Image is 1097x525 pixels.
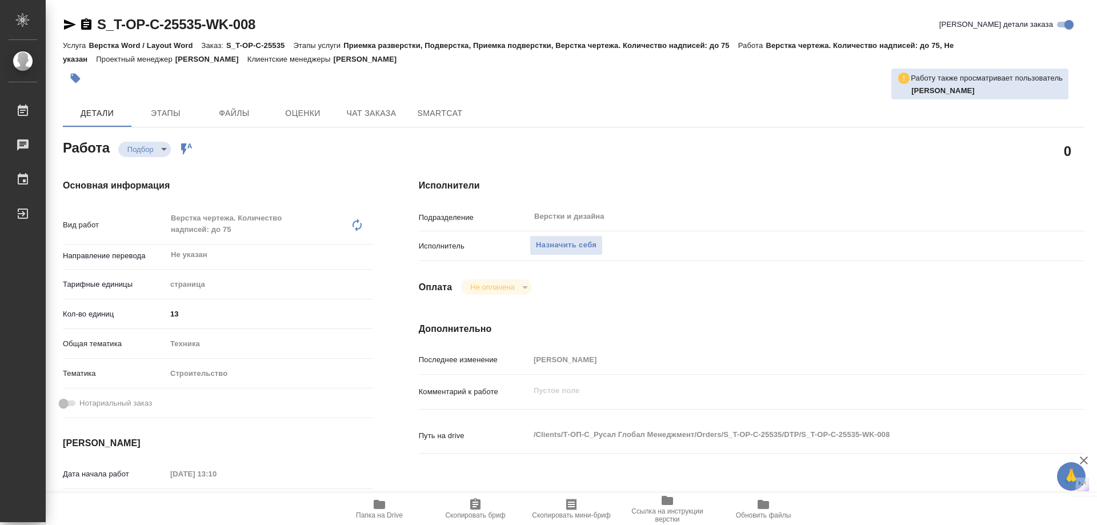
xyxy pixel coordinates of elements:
button: Добавить тэг [63,66,88,91]
b: [PERSON_NAME] [911,86,975,95]
p: Направление перевода [63,250,166,262]
p: Дата начала работ [63,468,166,480]
p: Последнее изменение [419,354,530,366]
h4: Оплата [419,280,453,294]
input: Пустое поле [530,351,1029,368]
p: Кол-во единиц [63,308,166,320]
span: 🙏 [1062,464,1081,488]
span: Ссылка на инструкции верстки [626,507,708,523]
span: Оценки [275,106,330,121]
span: Нотариальный заказ [79,398,152,409]
span: Файлы [207,106,262,121]
span: SmartCat [413,106,467,121]
p: [PERSON_NAME] [333,55,405,63]
button: 🙏 [1057,462,1086,491]
p: Приемка разверстки, Подверстка, Приемка подверстки, Верстка чертежа. Количество надписей: до 75 [343,41,738,50]
p: Савченко Дмитрий [911,85,1063,97]
p: Работа [738,41,766,50]
p: Этапы услуги [293,41,343,50]
button: Скопировать мини-бриф [523,493,619,525]
span: Чат заказа [344,106,399,121]
span: [PERSON_NAME] детали заказа [939,19,1053,30]
div: страница [166,275,373,294]
button: Скопировать ссылку для ЯМессенджера [63,18,77,31]
button: Назначить себя [530,235,603,255]
p: Общая тематика [63,338,166,350]
button: Папка на Drive [331,493,427,525]
p: Вид работ [63,219,166,231]
p: Услуга [63,41,89,50]
span: Папка на Drive [356,511,403,519]
input: ✎ Введи что-нибудь [166,306,373,322]
p: Комментарий к работе [419,386,530,398]
p: S_T-OP-C-25535 [226,41,293,50]
button: Скопировать бриф [427,493,523,525]
p: Тарифные единицы [63,279,166,290]
button: Не оплачена [467,282,518,292]
span: Скопировать бриф [445,511,505,519]
span: Этапы [138,106,193,121]
p: Тематика [63,368,166,379]
a: S_T-OP-C-25535-WK-008 [97,17,255,32]
span: Скопировать мини-бриф [532,511,610,519]
h4: Дополнительно [419,322,1084,336]
button: Ссылка на инструкции верстки [619,493,715,525]
button: Обновить файлы [715,493,811,525]
button: Скопировать ссылку [79,18,93,31]
p: Исполнитель [419,241,530,252]
h4: Основная информация [63,179,373,193]
h4: [PERSON_NAME] [63,436,373,450]
input: Пустое поле [166,466,266,482]
p: Верстка Word / Layout Word [89,41,201,50]
p: Подразделение [419,212,530,223]
h2: Работа [63,137,110,157]
textarea: /Clients/Т-ОП-С_Русал Глобал Менеджмент/Orders/S_T-OP-C-25535/DTP/S_T-OP-C-25535-WK-008 [530,425,1029,444]
div: Строительство [166,364,373,383]
h4: Исполнители [419,179,1084,193]
span: Обновить файлы [736,511,791,519]
p: Заказ: [202,41,226,50]
p: [PERSON_NAME] [175,55,247,63]
div: Подбор [461,279,531,295]
p: Путь на drive [419,430,530,442]
span: Детали [70,106,125,121]
span: Назначить себя [536,239,596,252]
p: Работу также просматривает пользователь [911,73,1063,84]
h2: 0 [1064,141,1071,161]
p: Проектный менеджер [96,55,175,63]
button: Подбор [124,145,157,154]
div: Подбор [118,142,171,157]
div: Техника [166,334,373,354]
p: Клиентские менеджеры [247,55,334,63]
